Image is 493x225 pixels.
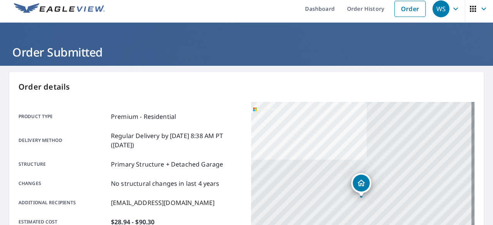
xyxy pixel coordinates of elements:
[18,112,108,121] p: Product type
[351,173,371,197] div: Dropped pin, building 1, Residential property, 1620 Medina Ln Prosper, TX 75078
[18,198,108,207] p: Additional recipients
[111,198,215,207] p: [EMAIL_ADDRESS][DOMAIN_NAME]
[18,179,108,188] p: Changes
[433,0,449,17] div: WS
[111,131,242,150] p: Regular Delivery by [DATE] 8:38 AM PT ([DATE])
[9,44,484,60] h1: Order Submitted
[18,81,475,93] p: Order details
[14,3,105,15] img: EV Logo
[111,179,220,188] p: No structural changes in last 4 years
[18,160,108,169] p: Structure
[111,160,223,169] p: Primary Structure + Detached Garage
[111,112,176,121] p: Premium - Residential
[18,131,108,150] p: Delivery method
[394,1,426,17] a: Order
